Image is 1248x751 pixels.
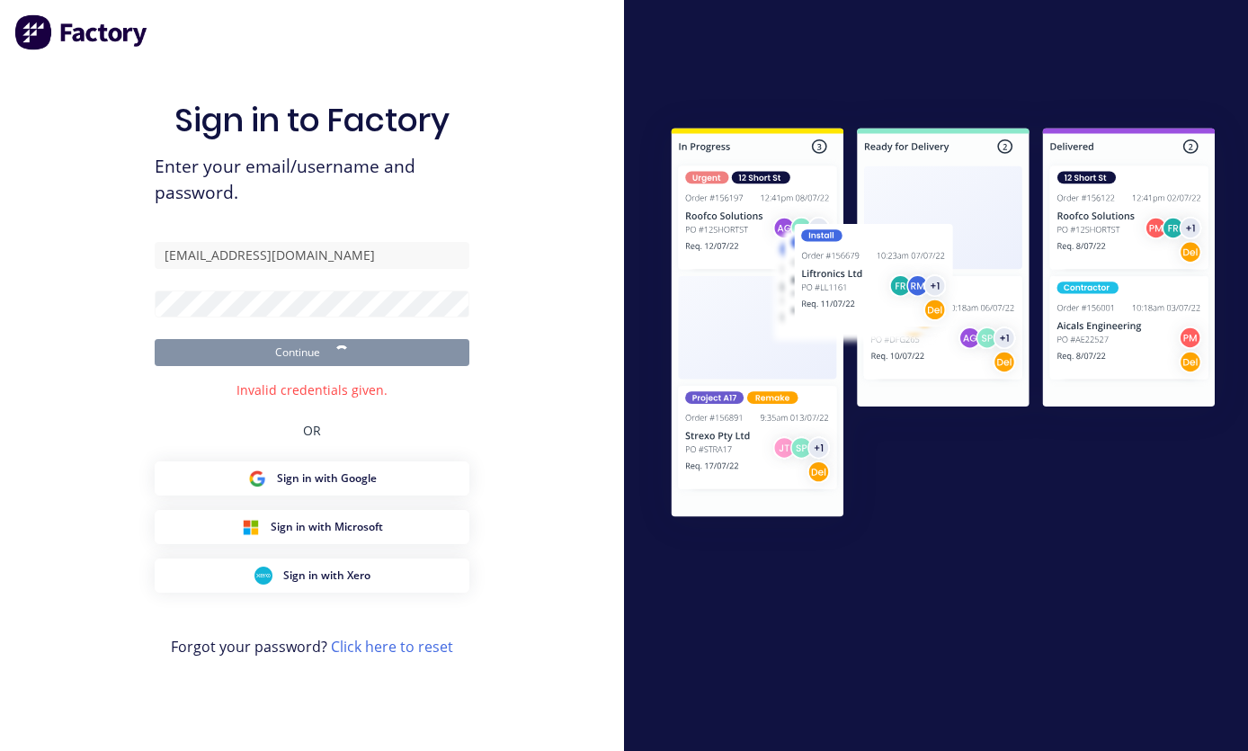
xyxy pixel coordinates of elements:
span: Sign in with Microsoft [271,519,383,535]
span: Sign in with Xero [283,568,370,584]
img: Google Sign in [248,469,266,487]
img: Factory [14,14,149,50]
button: Google Sign inSign in with Google [155,461,469,496]
button: Continue [155,339,469,366]
div: Invalid credentials given. [236,380,388,399]
button: Xero Sign inSign in with Xero [155,559,469,593]
button: Microsoft Sign inSign in with Microsoft [155,510,469,544]
div: OR [303,399,321,461]
img: Xero Sign in [254,567,272,585]
h1: Sign in to Factory [174,101,450,139]
img: Microsoft Sign in [242,518,260,536]
img: Sign in [638,98,1248,553]
input: Email/Username [155,242,469,269]
a: Click here to reset [331,637,453,657]
span: Forgot your password? [171,636,453,657]
span: Enter your email/username and password. [155,154,469,206]
span: Sign in with Google [277,470,377,487]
